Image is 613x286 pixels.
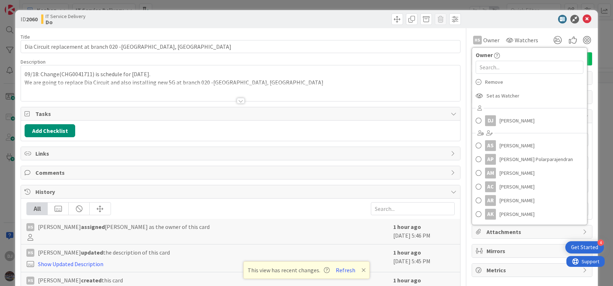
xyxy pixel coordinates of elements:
[500,181,535,192] span: [PERSON_NAME]
[485,195,496,206] div: AR
[81,223,105,230] b: assigned
[21,15,38,23] span: ID
[597,239,604,246] div: 4
[500,209,535,220] span: [PERSON_NAME]
[472,152,587,166] a: AP[PERSON_NAME] Polarparajendran
[393,222,455,240] div: [DATE] 5:46 PM
[21,34,30,40] label: Title
[35,168,447,177] span: Comments
[26,16,38,23] b: 2060
[472,194,587,207] a: AR[PERSON_NAME]
[485,140,496,151] div: AS
[81,277,102,284] b: created
[393,249,421,256] b: 1 hour ago
[393,277,421,284] b: 1 hour ago
[485,154,496,165] div: AP
[500,115,535,126] span: [PERSON_NAME]
[81,249,103,256] b: updated
[565,241,604,253] div: Open Get Started checklist, remaining modules: 4
[483,36,500,44] span: Owner
[26,277,34,285] div: HS
[486,227,579,236] span: Attachments
[248,266,330,274] span: This view has recent changes.
[486,266,579,274] span: Metrics
[27,203,48,215] div: All
[371,202,455,215] input: Search...
[515,36,538,44] span: Watchers
[472,139,587,152] a: AS[PERSON_NAME]
[472,166,587,180] a: AM[PERSON_NAME]
[35,109,447,118] span: Tasks
[485,209,496,220] div: Ak
[38,222,210,231] span: [PERSON_NAME] [PERSON_NAME] as the owner of this card
[35,149,447,158] span: Links
[46,19,86,25] b: Do
[476,51,493,59] span: Owner
[393,223,421,230] b: 1 hour ago
[485,181,496,192] div: AC
[333,265,358,275] button: Refresh
[472,114,587,127] a: DJ[PERSON_NAME]
[472,221,587,235] a: BM[PERSON_NAME]
[500,140,535,151] span: [PERSON_NAME]
[486,90,519,101] span: Set as Watcher
[486,247,579,255] span: Mirrors
[35,187,447,196] span: History
[500,168,535,178] span: [PERSON_NAME]
[21,58,46,65] span: Description
[485,168,496,178] div: AM
[500,154,573,165] span: [PERSON_NAME] Polarparajendran
[393,248,455,268] div: [DATE] 5:45 PM
[26,249,34,257] div: HS
[500,195,535,206] span: [PERSON_NAME]
[38,260,103,268] a: Show Updated Description
[476,61,583,74] input: Search...
[26,223,34,231] div: HS
[25,70,456,78] p: 09/18: Change(CHG0041711) is schedule for [DATE].
[46,13,86,19] span: IT Service Delivery
[38,248,170,257] span: [PERSON_NAME] the description of this card
[473,36,482,44] div: HS
[472,207,587,221] a: Ak[PERSON_NAME]
[25,78,456,87] p: We are going to replace Dia Circuit and also installing new 5G at branch 020 -[GEOGRAPHIC_DATA], ...
[25,124,75,137] button: Add Checklist
[15,1,33,10] span: Support
[472,180,587,194] a: AC[PERSON_NAME]
[485,77,503,87] span: Remove
[21,40,460,53] input: type card name here...
[571,244,598,251] div: Get Started
[38,276,123,285] span: [PERSON_NAME] this card
[485,115,496,126] div: DJ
